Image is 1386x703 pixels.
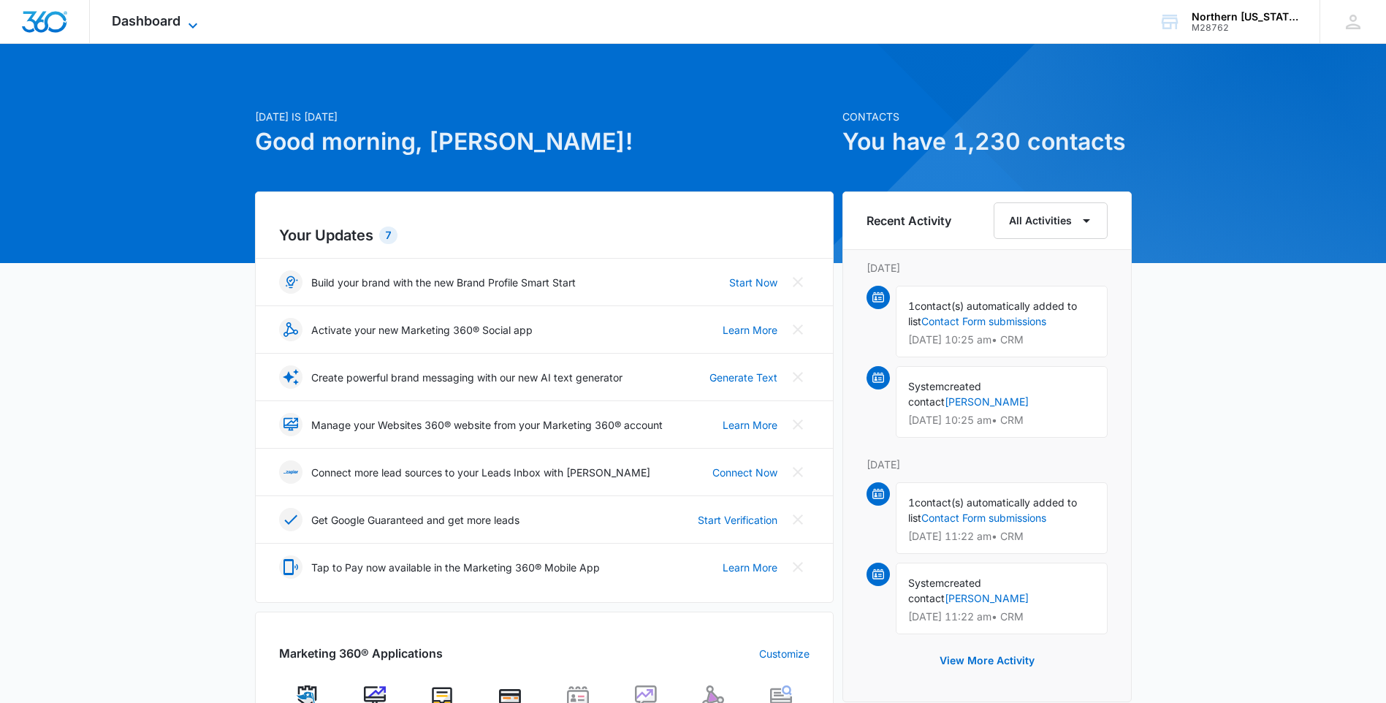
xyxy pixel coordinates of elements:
[698,512,777,528] a: Start Verification
[786,413,810,436] button: Close
[712,465,777,480] a: Connect Now
[925,643,1049,678] button: View More Activity
[729,275,777,290] a: Start Now
[311,275,576,290] p: Build your brand with the new Brand Profile Smart Start
[908,496,1077,524] span: contact(s) automatically added to list
[723,417,777,433] a: Learn More
[311,417,663,433] p: Manage your Websites 360® website from your Marketing 360® account
[1192,23,1298,33] div: account id
[908,380,944,392] span: System
[908,496,915,509] span: 1
[311,370,622,385] p: Create powerful brand messaging with our new AI text generator
[908,531,1095,541] p: [DATE] 11:22 am • CRM
[908,300,1077,327] span: contact(s) automatically added to list
[945,592,1029,604] a: [PERSON_NAME]
[786,555,810,579] button: Close
[279,645,443,662] h2: Marketing 360® Applications
[279,224,810,246] h2: Your Updates
[921,315,1046,327] a: Contact Form submissions
[921,512,1046,524] a: Contact Form submissions
[945,395,1029,408] a: [PERSON_NAME]
[709,370,777,385] a: Generate Text
[786,508,810,531] button: Close
[786,365,810,389] button: Close
[908,577,981,604] span: created contact
[723,560,777,575] a: Learn More
[867,212,951,229] h6: Recent Activity
[994,202,1108,239] button: All Activities
[723,322,777,338] a: Learn More
[1192,11,1298,23] div: account name
[908,577,944,589] span: System
[379,227,397,244] div: 7
[786,318,810,341] button: Close
[311,560,600,575] p: Tap to Pay now available in the Marketing 360® Mobile App
[786,270,810,294] button: Close
[908,380,981,408] span: created contact
[255,109,834,124] p: [DATE] is [DATE]
[867,457,1108,472] p: [DATE]
[786,460,810,484] button: Close
[908,612,1095,622] p: [DATE] 11:22 am • CRM
[255,124,834,159] h1: Good morning, [PERSON_NAME]!
[112,13,180,28] span: Dashboard
[842,109,1132,124] p: Contacts
[311,322,533,338] p: Activate your new Marketing 360® Social app
[867,260,1108,275] p: [DATE]
[908,335,1095,345] p: [DATE] 10:25 am • CRM
[842,124,1132,159] h1: You have 1,230 contacts
[908,415,1095,425] p: [DATE] 10:25 am • CRM
[759,646,810,661] a: Customize
[908,300,915,312] span: 1
[311,465,650,480] p: Connect more lead sources to your Leads Inbox with [PERSON_NAME]
[311,512,519,528] p: Get Google Guaranteed and get more leads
